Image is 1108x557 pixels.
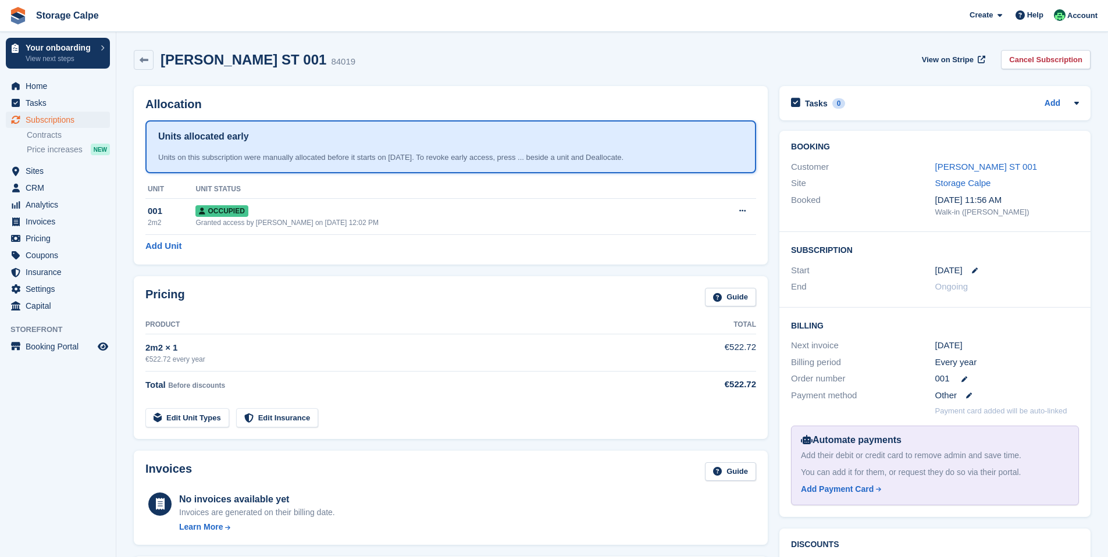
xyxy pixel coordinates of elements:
[145,380,166,390] span: Total
[26,281,95,297] span: Settings
[922,54,974,66] span: View on Stripe
[791,540,1079,549] h2: Discounts
[6,163,110,179] a: menu
[791,142,1079,152] h2: Booking
[195,217,690,228] div: Granted access by [PERSON_NAME] on [DATE] 12:02 PM
[970,9,993,21] span: Create
[1067,10,1098,22] span: Account
[6,264,110,280] a: menu
[148,205,195,218] div: 001
[26,338,95,355] span: Booking Portal
[935,372,950,385] span: 001
[6,281,110,297] a: menu
[832,98,846,109] div: 0
[158,130,249,144] h1: Units allocated early
[27,144,83,155] span: Price increases
[935,389,1079,402] div: Other
[195,180,690,199] th: Unit Status
[26,95,95,111] span: Tasks
[935,162,1038,172] a: [PERSON_NAME] ST 001
[791,264,935,277] div: Start
[6,213,110,230] a: menu
[6,78,110,94] a: menu
[26,44,95,52] p: Your onboarding
[791,339,935,352] div: Next invoice
[935,206,1079,218] div: Walk-in ([PERSON_NAME])
[145,240,181,253] a: Add Unit
[179,521,335,533] a: Learn More
[168,381,225,390] span: Before discounts
[791,389,935,402] div: Payment method
[195,205,248,217] span: Occupied
[935,194,1079,207] div: [DATE] 11:56 AM
[26,264,95,280] span: Insurance
[935,281,968,291] span: Ongoing
[805,98,828,109] h2: Tasks
[6,180,110,196] a: menu
[801,449,1069,462] div: Add their debit or credit card to remove admin and save time.
[917,50,988,69] a: View on Stripe
[145,180,195,199] th: Unit
[6,298,110,314] a: menu
[6,95,110,111] a: menu
[26,163,95,179] span: Sites
[26,298,95,314] span: Capital
[791,194,935,218] div: Booked
[148,217,195,228] div: 2m2
[10,324,116,335] span: Storefront
[6,112,110,128] a: menu
[662,334,756,371] td: €522.72
[145,354,662,365] div: €522.72 every year
[26,197,95,213] span: Analytics
[145,98,756,111] h2: Allocation
[26,180,95,196] span: CRM
[801,433,1069,447] div: Automate payments
[6,38,110,69] a: Your onboarding View next steps
[91,144,110,155] div: NEW
[791,160,935,174] div: Customer
[6,230,110,247] a: menu
[662,316,756,334] th: Total
[935,356,1079,369] div: Every year
[791,356,935,369] div: Billing period
[1045,97,1060,110] a: Add
[145,288,185,307] h2: Pricing
[145,408,229,427] a: Edit Unit Types
[791,319,1079,331] h2: Billing
[26,53,95,64] p: View next steps
[1027,9,1043,21] span: Help
[662,378,756,391] div: €522.72
[179,506,335,519] div: Invoices are generated on their billing date.
[935,405,1067,417] p: Payment card added will be auto-linked
[6,338,110,355] a: menu
[801,483,1064,495] a: Add Payment Card
[9,7,27,24] img: stora-icon-8386f47178a22dfd0bd8f6a31ec36ba5ce8667c1dd55bd0f319d3a0aa187defe.svg
[791,280,935,294] div: End
[801,466,1069,479] div: You can add it for them, or request they do so via their portal.
[6,197,110,213] a: menu
[935,178,991,188] a: Storage Calpe
[26,78,95,94] span: Home
[26,247,95,263] span: Coupons
[145,341,662,355] div: 2m2 × 1
[801,483,874,495] div: Add Payment Card
[145,462,192,481] h2: Invoices
[935,339,1079,352] div: [DATE]
[26,112,95,128] span: Subscriptions
[179,492,335,506] div: No invoices available yet
[705,462,756,481] a: Guide
[26,230,95,247] span: Pricing
[145,316,662,334] th: Product
[158,152,743,163] div: Units on this subscription were manually allocated before it starts on [DATE]. To revoke early ac...
[236,408,319,427] a: Edit Insurance
[1054,9,1066,21] img: Calpe Storage
[331,55,355,69] div: 84019
[791,177,935,190] div: Site
[935,264,963,277] time: 2026-04-14 23:00:00 UTC
[27,130,110,141] a: Contracts
[705,288,756,307] a: Guide
[96,340,110,354] a: Preview store
[1001,50,1091,69] a: Cancel Subscription
[31,6,104,25] a: Storage Calpe
[6,247,110,263] a: menu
